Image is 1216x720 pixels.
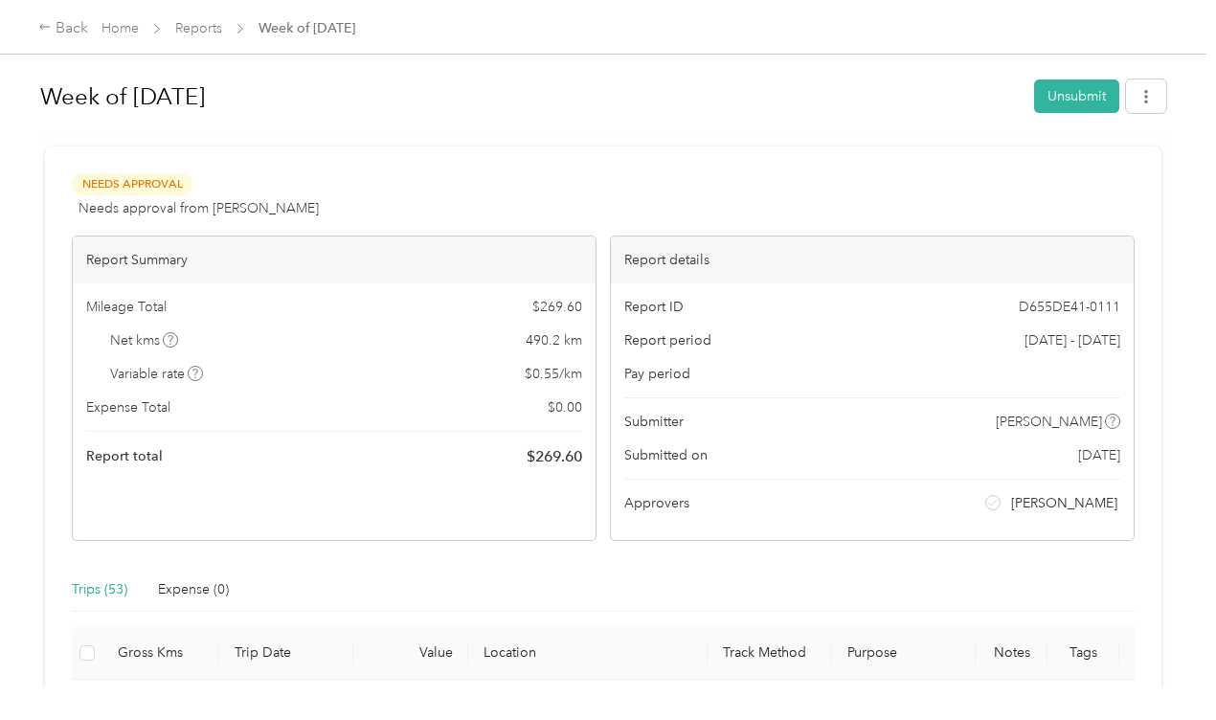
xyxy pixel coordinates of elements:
span: Report total [86,446,163,466]
th: Purpose [832,627,976,680]
span: 490.2 km [526,330,582,350]
span: Needs approval from [PERSON_NAME] [79,198,319,218]
th: Notes [976,627,1047,680]
th: Location [468,627,708,680]
th: Tags [1047,627,1119,680]
span: Net kms [110,330,179,350]
div: Trips (53) [72,579,127,600]
th: Track Method [708,627,832,680]
h1: Week of September 22 2025 [40,74,1021,120]
a: Reports [175,20,222,36]
div: Back [38,17,88,40]
div: Expense (0) [158,579,229,600]
a: Home [101,20,139,36]
span: Week of [DATE] [259,18,355,38]
button: Unsubmit [1034,79,1119,113]
span: Submitted on [624,445,708,465]
span: Needs Approval [72,173,192,195]
span: Report period [624,330,711,350]
th: Gross Kms [102,627,219,680]
span: [DATE] - [DATE] [1025,330,1120,350]
th: Value [353,627,468,680]
span: D655DE41-0111 [1019,297,1120,317]
span: Pay period [624,364,690,384]
span: Report ID [624,297,684,317]
span: Submitter [624,412,684,432]
div: Report Summary [73,236,596,283]
span: $ 269.60 [527,445,582,468]
span: [DATE] [1078,445,1120,465]
div: Report details [611,236,1134,283]
span: [PERSON_NAME] [996,412,1102,432]
th: Trip Date [219,627,353,680]
span: Expense Total [86,397,170,417]
span: $ 0.55 / km [525,364,582,384]
span: Variable rate [110,364,204,384]
span: $ 0.00 [548,397,582,417]
span: [PERSON_NAME] [1011,493,1117,513]
span: $ 269.60 [532,297,582,317]
iframe: Everlance-gr Chat Button Frame [1109,613,1216,720]
span: Mileage Total [86,297,167,317]
span: Approvers [624,493,689,513]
